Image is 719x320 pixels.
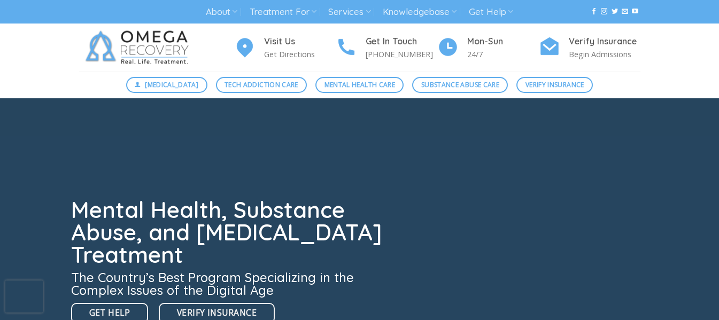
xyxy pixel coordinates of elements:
span: Verify Insurance [525,80,584,90]
p: Get Directions [264,48,336,60]
a: [MEDICAL_DATA] [126,77,207,93]
h4: Get In Touch [366,35,437,49]
p: Begin Admissions [569,48,640,60]
span: Substance Abuse Care [421,80,499,90]
h4: Verify Insurance [569,35,640,49]
a: Verify Insurance Begin Admissions [539,35,640,61]
a: Send us an email [622,8,628,15]
a: Mental Health Care [315,77,404,93]
a: Follow on Instagram [601,8,607,15]
img: Omega Recovery [79,24,199,72]
a: Tech Addiction Care [216,77,307,93]
p: [PHONE_NUMBER] [366,48,437,60]
h4: Mon-Sun [467,35,539,49]
a: Get Help [469,2,513,22]
span: Verify Insurance [177,306,257,319]
a: Visit Us Get Directions [234,35,336,61]
a: Get In Touch [PHONE_NUMBER] [336,35,437,61]
p: 24/7 [467,48,539,60]
a: Treatment For [250,2,316,22]
h3: The Country’s Best Program Specializing in the Complex Issues of the Digital Age [71,271,389,296]
a: Follow on Facebook [591,8,597,15]
span: Get Help [89,306,130,319]
a: Follow on Twitter [612,8,618,15]
a: Substance Abuse Care [412,77,508,93]
h1: Mental Health, Substance Abuse, and [MEDICAL_DATA] Treatment [71,199,389,266]
a: About [206,2,237,22]
a: Follow on YouTube [632,8,638,15]
span: [MEDICAL_DATA] [145,80,198,90]
span: Mental Health Care [324,80,395,90]
a: Verify Insurance [516,77,593,93]
a: Knowledgebase [383,2,457,22]
iframe: reCAPTCHA [5,280,43,313]
a: Services [328,2,370,22]
h4: Visit Us [264,35,336,49]
span: Tech Addiction Care [225,80,298,90]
